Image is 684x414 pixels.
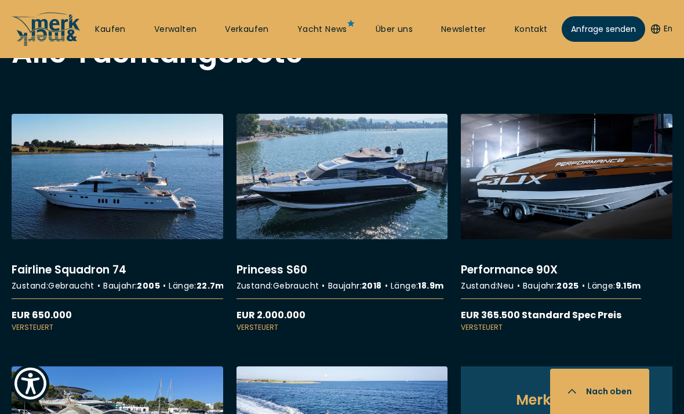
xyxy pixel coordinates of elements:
[550,369,649,414] button: Nach oben
[95,24,125,35] a: Kaufen
[12,38,672,67] h2: Alle Yachtangebote
[571,23,636,35] span: Anfrage senden
[515,24,548,35] a: Kontakt
[461,114,672,333] a: More details aboutPerformance 90X
[237,114,448,333] a: More details aboutPrincess S60
[376,24,413,35] a: Über uns
[154,24,197,35] a: Verwalten
[297,24,347,35] a: Yacht News
[562,16,645,42] a: Anfrage senden
[12,365,49,402] button: Show Accessibility Preferences
[441,24,486,35] a: Newsletter
[651,23,672,35] button: En
[12,114,223,333] a: More details aboutFairline Squadron 74
[225,24,269,35] a: Verkaufen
